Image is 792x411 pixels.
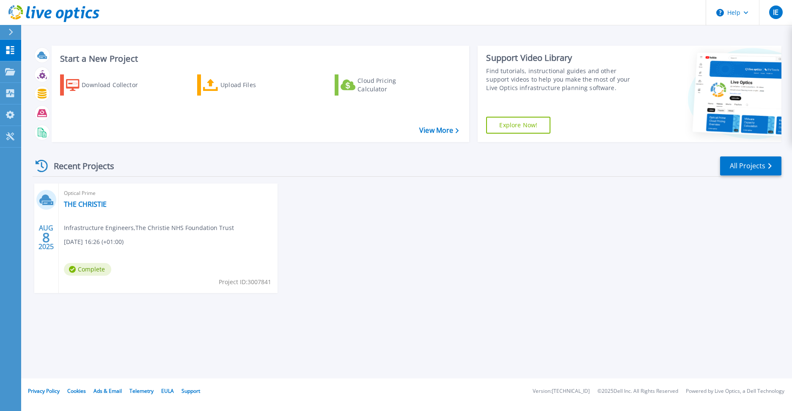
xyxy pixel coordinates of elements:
[533,389,590,394] li: Version: [TECHNICAL_ID]
[773,9,778,16] span: IE
[181,387,200,395] a: Support
[28,387,60,395] a: Privacy Policy
[357,77,425,93] div: Cloud Pricing Calculator
[93,387,122,395] a: Ads & Email
[220,77,288,93] div: Upload Files
[64,223,234,233] span: Infrastructure Engineers , The Christie NHS Foundation Trust
[720,156,781,175] a: All Projects
[33,156,126,176] div: Recent Projects
[60,54,459,63] h3: Start a New Project
[197,74,291,96] a: Upload Files
[419,126,459,134] a: View More
[67,387,86,395] a: Cookies
[219,277,271,287] span: Project ID: 3007841
[597,389,678,394] li: © 2025 Dell Inc. All Rights Reserved
[38,222,54,253] div: AUG 2025
[129,387,154,395] a: Telemetry
[60,74,154,96] a: Download Collector
[486,67,641,92] div: Find tutorials, instructional guides and other support videos to help you make the most of your L...
[161,387,174,395] a: EULA
[486,52,641,63] div: Support Video Library
[64,263,111,276] span: Complete
[686,389,784,394] li: Powered by Live Optics, a Dell Technology
[64,189,272,198] span: Optical Prime
[486,117,550,134] a: Explore Now!
[335,74,429,96] a: Cloud Pricing Calculator
[82,77,149,93] div: Download Collector
[64,200,107,208] a: THE CHRISTIE
[42,234,50,241] span: 8
[64,237,124,247] span: [DATE] 16:26 (+01:00)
